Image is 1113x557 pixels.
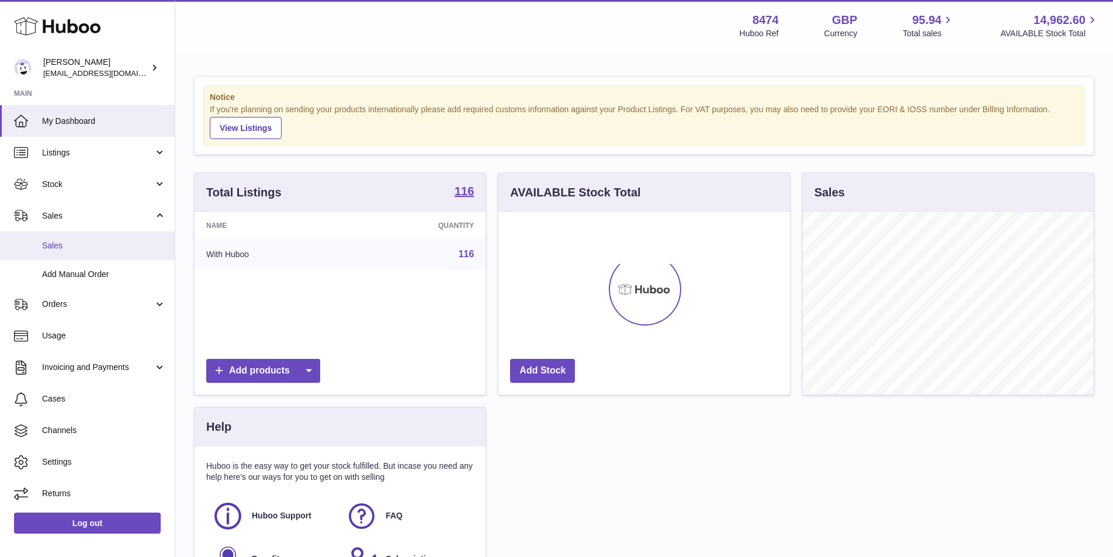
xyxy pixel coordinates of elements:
span: Huboo Support [252,510,311,521]
strong: 116 [455,185,474,197]
h3: AVAILABLE Stock Total [510,185,640,200]
strong: GBP [832,12,857,28]
h3: Help [206,419,231,435]
span: Sales [42,210,154,222]
span: FAQ [386,510,403,521]
a: Huboo Support [212,500,334,532]
span: Cases [42,393,166,404]
span: 14,962.60 [1034,12,1086,28]
span: Add Manual Order [42,269,166,280]
div: If you're planning on sending your products internationally please add required customs informati... [210,104,1079,139]
a: View Listings [210,117,282,139]
span: Usage [42,330,166,341]
span: AVAILABLE Stock Total [1000,28,1099,39]
span: Orders [42,299,154,310]
h3: Sales [814,185,845,200]
span: Returns [42,488,166,499]
span: Channels [42,425,166,436]
strong: Notice [210,92,1079,103]
span: Stock [42,179,154,190]
th: Quantity [348,212,486,239]
a: 116 [455,185,474,199]
a: Log out [14,513,161,534]
span: Sales [42,240,166,251]
img: orders@neshealth.com [14,59,32,77]
span: My Dashboard [42,116,166,127]
div: Huboo Ref [740,28,779,39]
a: 14,962.60 AVAILABLE Stock Total [1000,12,1099,39]
span: [EMAIL_ADDRESS][DOMAIN_NAME] [43,68,172,78]
th: Name [195,212,348,239]
span: Total sales [903,28,955,39]
span: 95.94 [912,12,941,28]
div: [PERSON_NAME] [43,57,148,79]
td: With Huboo [195,239,348,269]
a: FAQ [346,500,468,532]
a: 116 [459,249,474,259]
div: Currency [824,28,858,39]
h3: Total Listings [206,185,282,200]
a: Add Stock [510,359,575,383]
strong: 8474 [753,12,779,28]
a: 95.94 Total sales [903,12,955,39]
a: Add products [206,359,320,383]
span: Invoicing and Payments [42,362,154,373]
p: Huboo is the easy way to get your stock fulfilled. But incase you need any help here's our ways f... [206,461,474,483]
span: Settings [42,456,166,468]
span: Listings [42,147,154,158]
